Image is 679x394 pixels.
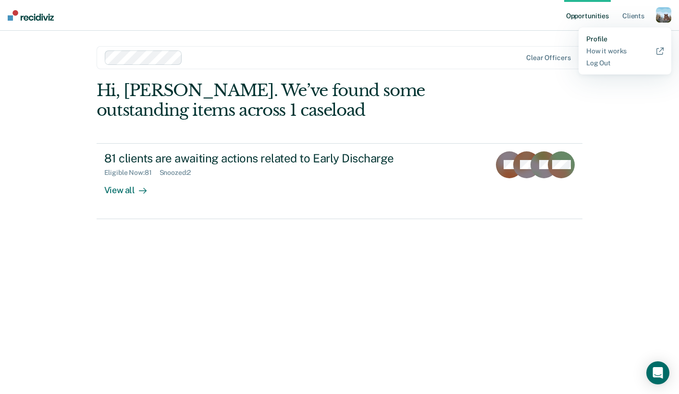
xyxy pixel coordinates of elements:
[104,169,160,177] div: Eligible Now : 81
[586,59,664,67] a: Log Out
[104,151,442,165] div: 81 clients are awaiting actions related to Early Discharge
[586,35,664,43] a: Profile
[8,10,54,21] img: Recidiviz
[104,177,158,196] div: View all
[646,361,669,384] div: Open Intercom Messenger
[97,143,583,219] a: 81 clients are awaiting actions related to Early DischargeEligible Now:81Snoozed:2View all
[526,54,570,62] div: Clear officers
[160,169,199,177] div: Snoozed : 2
[97,81,485,120] div: Hi, [PERSON_NAME]. We’ve found some outstanding items across 1 caseload
[586,47,664,55] a: How it works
